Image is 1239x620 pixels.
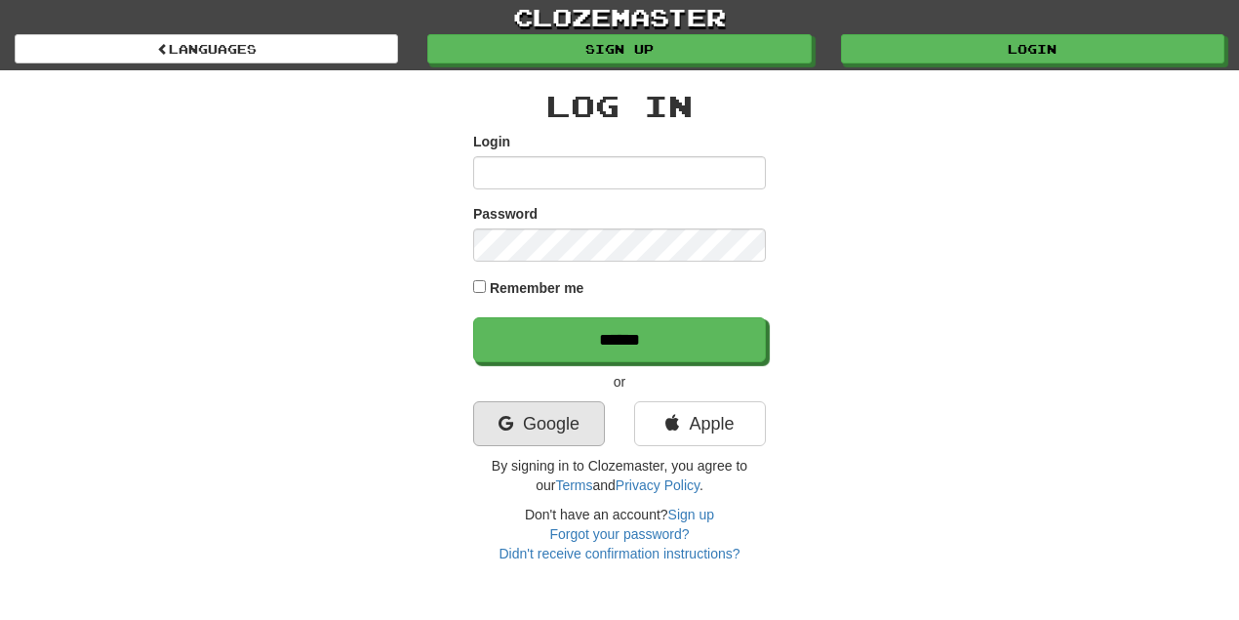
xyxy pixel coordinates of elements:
h2: Log In [473,90,766,122]
label: Login [473,132,510,151]
p: By signing in to Clozemaster, you agree to our and . [473,456,766,495]
a: Privacy Policy [616,477,699,493]
label: Remember me [490,278,584,298]
label: Password [473,204,538,224]
a: Terms [555,477,592,493]
div: Don't have an account? [473,505,766,563]
a: Forgot your password? [549,526,689,542]
a: Didn't receive confirmation instructions? [499,546,739,561]
a: Google [473,401,605,446]
a: Sign up [427,34,811,63]
a: Sign up [668,507,714,522]
a: Apple [634,401,766,446]
a: Languages [15,34,398,63]
a: Login [841,34,1224,63]
p: or [473,372,766,392]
